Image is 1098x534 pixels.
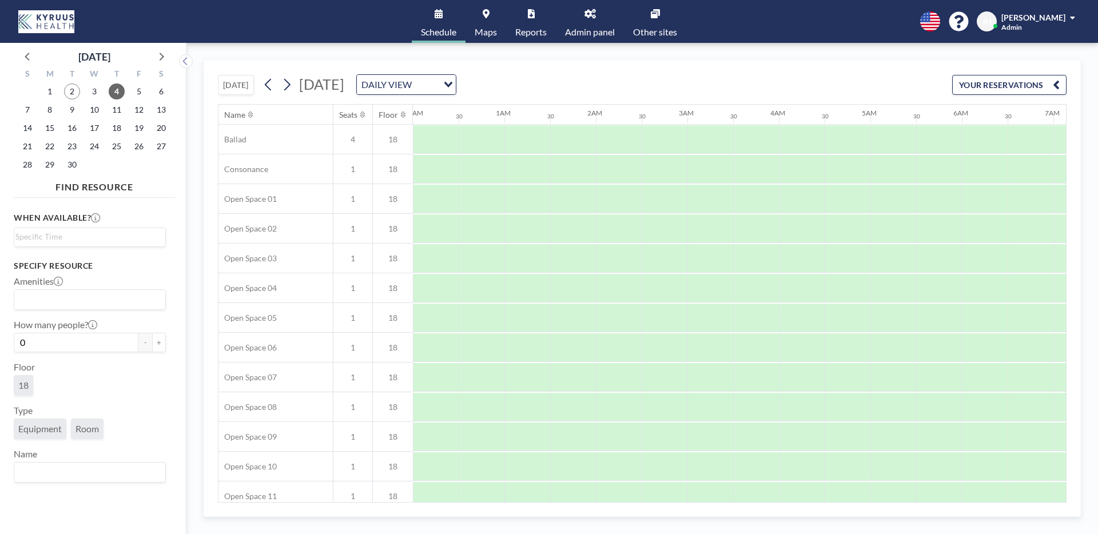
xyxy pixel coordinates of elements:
span: Open Space 03 [218,253,277,264]
span: Other sites [633,27,677,37]
span: Consonance [218,164,268,174]
span: Friday, September 5, 2025 [131,83,147,99]
span: Open Space 05 [218,313,277,323]
div: Search for option [14,463,165,482]
span: Tuesday, September 30, 2025 [64,157,80,173]
div: 5AM [862,109,877,117]
span: 18 [373,372,413,382]
span: 1 [333,224,372,234]
span: Room [75,423,99,435]
span: Open Space 08 [218,402,277,412]
div: F [128,67,150,82]
span: 1 [333,253,372,264]
span: Sunday, September 14, 2025 [19,120,35,136]
span: 1 [333,194,372,204]
span: DAILY VIEW [359,77,414,92]
span: Monday, September 1, 2025 [42,83,58,99]
span: Monday, September 15, 2025 [42,120,58,136]
div: M [39,67,61,82]
span: Admin panel [565,27,615,37]
span: Saturday, September 13, 2025 [153,102,169,118]
span: Wednesday, September 17, 2025 [86,120,102,136]
span: 1 [333,432,372,442]
span: 18 [373,342,413,353]
img: organization-logo [18,10,74,33]
span: Tuesday, September 16, 2025 [64,120,80,136]
div: 30 [822,113,829,120]
span: Tuesday, September 9, 2025 [64,102,80,118]
span: 18 [373,313,413,323]
div: 30 [456,113,463,120]
span: 18 [373,432,413,442]
span: Tuesday, September 23, 2025 [64,138,80,154]
span: Friday, September 12, 2025 [131,102,147,118]
input: Search for option [15,292,159,307]
div: 30 [913,113,920,120]
input: Search for option [15,230,159,243]
label: How many people? [14,319,97,330]
button: - [138,333,152,352]
div: Search for option [357,75,456,94]
span: Open Space 01 [218,194,277,204]
span: Open Space 11 [218,491,277,501]
span: Open Space 04 [218,283,277,293]
div: 3AM [679,109,694,117]
span: Tuesday, September 2, 2025 [64,83,80,99]
div: 30 [547,113,554,120]
div: 1AM [496,109,511,117]
span: 1 [333,313,372,323]
div: W [83,67,106,82]
span: 1 [333,461,372,472]
div: 12AM [404,109,423,117]
div: [DATE] [78,49,110,65]
span: Sunday, September 21, 2025 [19,138,35,154]
span: Maps [475,27,497,37]
span: Thursday, September 18, 2025 [109,120,125,136]
div: T [105,67,128,82]
span: Saturday, September 27, 2025 [153,138,169,154]
span: Sunday, September 7, 2025 [19,102,35,118]
div: 30 [1005,113,1012,120]
h3: Specify resource [14,261,166,271]
span: 18 [373,402,413,412]
span: Friday, September 26, 2025 [131,138,147,154]
label: Amenities [14,276,63,287]
div: Name [224,110,245,120]
span: Schedule [421,27,456,37]
span: Open Space 07 [218,372,277,382]
span: Sunday, September 28, 2025 [19,157,35,173]
span: JH [982,17,992,27]
span: Saturday, September 20, 2025 [153,120,169,136]
span: 18 [373,461,413,472]
span: [DATE] [299,75,344,93]
div: 6AM [953,109,968,117]
span: Open Space 09 [218,432,277,442]
h4: FIND RESOURCE [14,177,175,193]
span: Monday, September 29, 2025 [42,157,58,173]
span: 18 [373,134,413,145]
div: Floor [379,110,398,120]
span: Open Space 06 [218,342,277,353]
label: Type [14,405,33,416]
button: + [152,333,166,352]
input: Search for option [15,465,159,480]
span: Monday, September 8, 2025 [42,102,58,118]
div: S [17,67,39,82]
div: 30 [730,113,737,120]
span: Saturday, September 6, 2025 [153,83,169,99]
button: YOUR RESERVATIONS [952,75,1067,95]
span: Thursday, September 4, 2025 [109,83,125,99]
span: 1 [333,372,372,382]
span: Equipment [18,423,62,435]
div: 7AM [1045,109,1060,117]
span: 1 [333,402,372,412]
span: 1 [333,342,372,353]
div: S [150,67,172,82]
span: Reports [515,27,547,37]
div: 4AM [770,109,785,117]
span: 18 [373,194,413,204]
span: Open Space 10 [218,461,277,472]
span: Wednesday, September 10, 2025 [86,102,102,118]
span: Open Space 02 [218,224,277,234]
span: 1 [333,491,372,501]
